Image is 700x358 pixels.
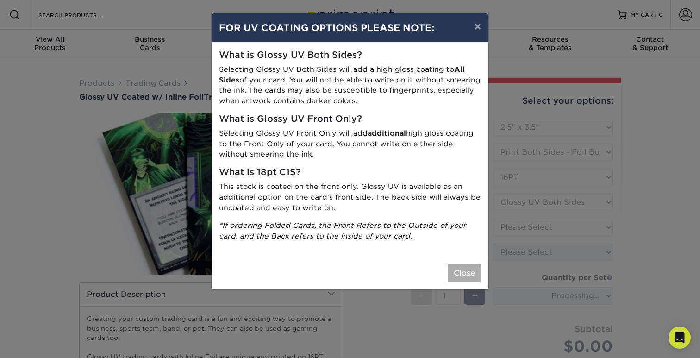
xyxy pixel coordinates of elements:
[467,13,488,39] button: ×
[219,128,481,160] p: Selecting Glossy UV Front Only will add high gloss coating to the Front Only of your card. You ca...
[219,50,481,61] h5: What is Glossy UV Both Sides?
[219,64,481,107] p: Selecting Glossy UV Both Sides will add a high gloss coating to of your card. You will not be abl...
[669,327,691,349] div: Open Intercom Messenger
[219,167,481,178] h5: What is 18pt C1S?
[219,221,466,240] i: *If ordering Folded Cards, the Front Refers to the Outside of your card, and the Back refers to t...
[368,129,406,138] strong: additional
[448,264,481,282] button: Close
[219,65,465,84] strong: All Sides
[219,114,481,125] h5: What is Glossy UV Front Only?
[219,182,481,213] p: This stock is coated on the front only. Glossy UV is available as an additional option on the car...
[219,21,481,35] h4: FOR UV COATING OPTIONS PLEASE NOTE:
